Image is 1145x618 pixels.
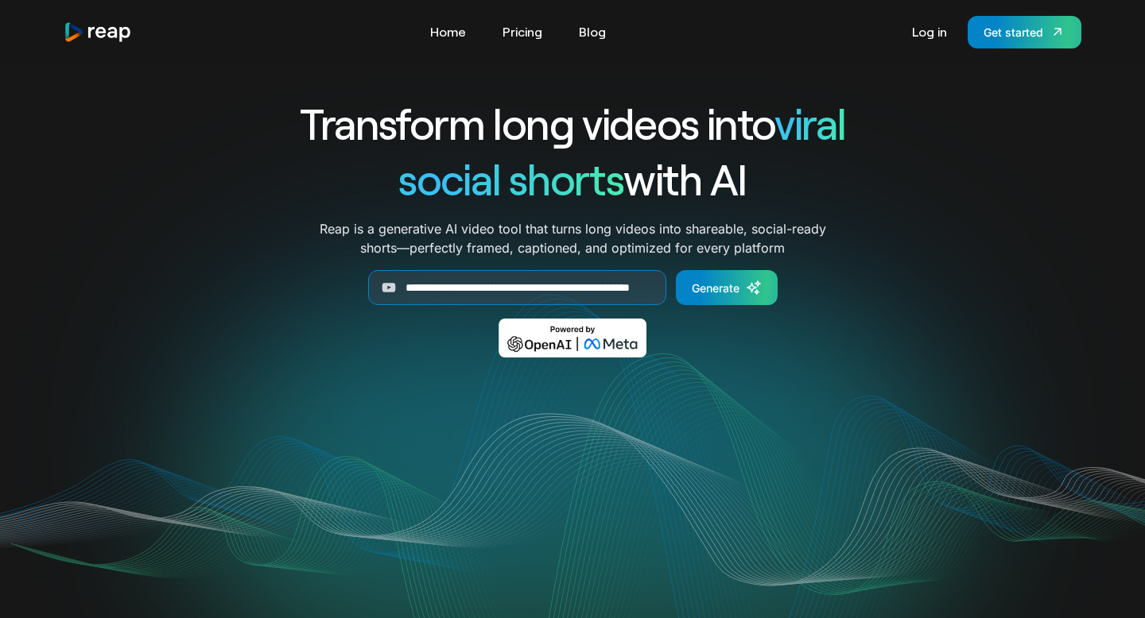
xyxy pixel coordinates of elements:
a: home [64,21,132,43]
h1: Transform long videos into [242,95,903,151]
p: Reap is a generative AI video tool that turns long videos into shareable, social-ready shorts—per... [320,219,826,257]
a: Log in [904,19,955,44]
a: Blog [571,19,614,44]
a: Home [422,19,474,44]
a: Generate [676,270,778,305]
a: Get started [968,16,1081,48]
a: Pricing [495,19,550,44]
span: social shorts [398,153,623,204]
div: Get started [984,24,1043,41]
form: Generate Form [242,270,903,305]
h1: with AI [242,151,903,207]
span: viral [774,97,845,149]
div: Generate [692,280,739,296]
